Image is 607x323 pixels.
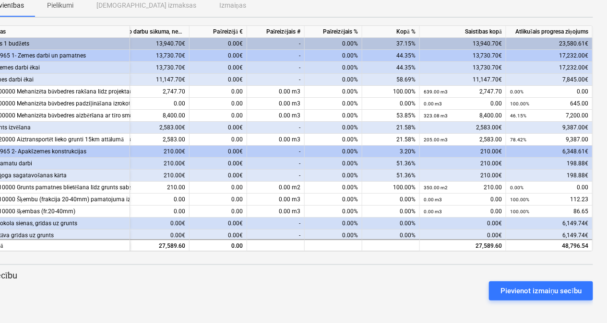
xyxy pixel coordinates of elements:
[500,285,582,297] div: Pievienot izmaiņu secību
[305,218,362,230] div: 0.00%
[362,158,420,170] div: 51.36%
[510,98,588,110] div: 645.00
[247,38,305,50] div: -
[103,158,190,170] div: 210.00€
[362,206,420,218] div: 0.00%
[489,281,593,300] button: Pievienot izmaiņu secību
[107,206,185,218] div: 0.00
[247,170,305,182] div: -
[424,194,502,206] div: 0.00
[420,158,506,170] div: 210.00€
[510,185,524,190] small: 0.00%
[506,38,593,50] div: 23,580.61€
[362,194,420,206] div: 0.00%
[424,185,448,190] small: 350.00 m2
[506,122,593,134] div: 9,387.00€
[103,38,190,50] div: 13,940.70€
[190,110,247,122] div: 0.00
[107,182,185,194] div: 210.00
[305,26,362,38] div: Pašreizējais %
[190,38,247,50] div: 0.00€
[506,230,593,242] div: 6,149.74€
[103,170,190,182] div: 210.00€
[190,62,247,74] div: 0.00€
[510,86,588,98] div: 0.00
[424,206,502,218] div: 0.00
[362,218,420,230] div: 0.00%
[424,98,502,110] div: 0.00
[190,218,247,230] div: 0.00€
[247,74,305,86] div: -
[424,101,442,106] small: 0.00 m3
[107,194,185,206] div: 0.00
[305,158,362,170] div: 0.00%
[47,0,73,11] p: Pielikumi
[362,146,420,158] div: 3.20%
[107,86,185,98] div: 2,747.70
[362,110,420,122] div: 53.85%
[510,110,588,122] div: 7,200.00
[510,197,529,202] small: 100.00%
[247,50,305,62] div: -
[510,134,588,146] div: 9,387.00
[510,209,529,214] small: 100.00%
[424,113,448,118] small: 323.08 m3
[103,146,190,158] div: 210.00€
[247,122,305,134] div: -
[247,218,305,230] div: -
[190,74,247,86] div: 0.00€
[247,158,305,170] div: -
[420,38,506,50] div: 13,940.70€
[506,170,593,182] div: 198.88€
[247,98,305,110] div: 0.00 m3
[190,194,247,206] div: 0.00
[420,62,506,74] div: 13,730.70€
[190,50,247,62] div: 0.00€
[305,62,362,74] div: 0.00%
[247,86,305,98] div: 0.00 m3
[305,170,362,182] div: 0.00%
[190,206,247,218] div: 0.00
[420,218,506,230] div: 0.00€
[506,158,593,170] div: 198.88€
[103,74,190,86] div: 11,147.70€
[424,89,448,94] small: 639.00 m3
[362,38,420,50] div: 37.15%
[247,110,305,122] div: 0.00 m3
[506,50,593,62] div: 17,232.00€
[362,86,420,98] div: 100.00%
[305,182,362,194] div: 0.00%
[305,38,362,50] div: 0.00%
[510,137,526,142] small: 78.42%
[420,74,506,86] div: 11,147.70€
[190,26,247,38] div: Pašreizējā €
[424,134,502,146] div: 2,583.00
[103,122,190,134] div: 2,583.00€
[247,182,305,194] div: 0.00 m2
[420,170,506,182] div: 210.00€
[510,206,588,218] div: 86.65
[420,146,506,158] div: 210.00€
[506,74,593,86] div: 7,845.00€
[247,230,305,242] div: -
[362,230,420,242] div: 0.00%
[107,240,185,252] div: 27,589.60
[424,209,442,214] small: 0.00 m3
[510,182,588,194] div: 0.00
[190,230,247,242] div: 0.00€
[362,134,420,146] div: 21.58%
[103,62,190,74] div: 13,730.70€
[107,110,185,122] div: 8,400.00
[103,50,190,62] div: 13,730.70€
[420,230,506,242] div: 0.00€
[190,98,247,110] div: 0.00
[190,134,247,146] div: 0.00
[506,146,593,158] div: 6,348.61€
[424,86,502,98] div: 2,747.70
[107,98,185,110] div: 0.00
[420,50,506,62] div: 13,730.70€
[420,239,506,251] div: 27,589.60
[424,110,502,122] div: 8,400.00
[506,62,593,74] div: 17,232.00€
[103,218,190,230] div: 0.00€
